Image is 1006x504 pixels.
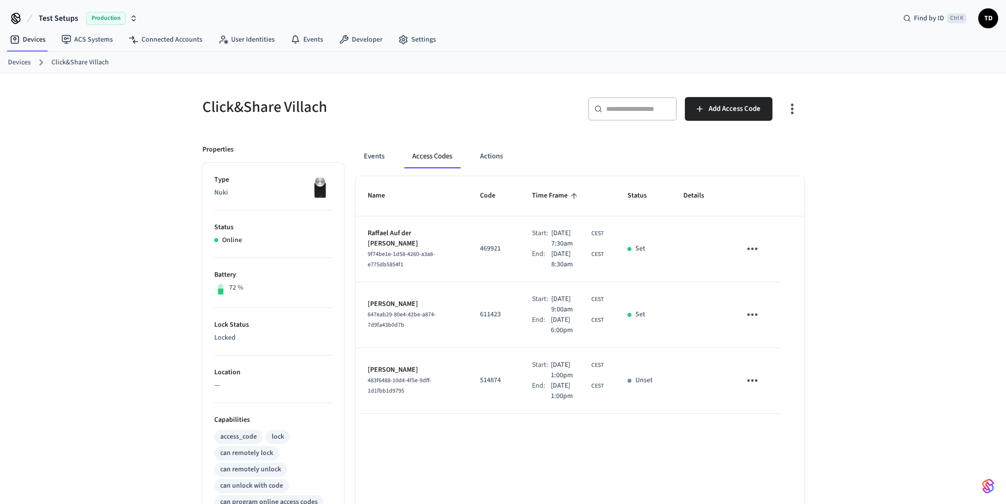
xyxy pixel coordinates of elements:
[551,381,604,402] div: Europe/Vienna
[635,244,645,254] p: Set
[895,9,974,27] div: Find by IDCtrl K
[214,188,332,198] p: Nuki
[551,315,589,336] span: [DATE] 6:00pm
[532,249,551,270] div: End:
[947,13,966,23] span: Ctrl K
[86,12,126,25] span: Production
[532,315,551,336] div: End:
[214,333,332,343] p: Locked
[551,249,590,270] span: [DATE] 8:30am
[591,361,604,370] span: CEST
[532,188,580,203] span: Time Frame
[480,188,508,203] span: Code
[480,244,508,254] p: 469921
[591,229,604,238] span: CEST
[591,316,604,325] span: CEST
[2,31,53,49] a: Devices
[214,367,332,378] p: Location
[202,97,497,117] h5: Click&Share Villach
[551,249,604,270] div: Europe/Vienna
[214,222,332,233] p: Status
[368,365,456,375] p: [PERSON_NAME]
[210,31,283,49] a: User Identities
[214,320,332,330] p: Lock Status
[635,309,645,320] p: Set
[551,360,589,381] span: [DATE] 1:00pm
[368,228,456,249] p: Raffael Auf der [PERSON_NAME]
[404,145,460,168] button: Access Codes
[982,478,994,494] img: SeamLogoGradient.69752ec5.svg
[356,145,804,168] div: ant example
[709,102,761,115] span: Add Access Code
[635,375,653,386] p: Unset
[214,415,332,425] p: Capabilities
[214,380,332,391] p: —
[532,381,551,402] div: End:
[472,145,511,168] button: Actions
[979,9,997,27] span: TD
[53,31,121,49] a: ACS Systems
[683,188,717,203] span: Details
[591,295,604,304] span: CEST
[220,432,257,442] div: access_code
[214,175,332,185] p: Type
[551,294,604,315] div: Europe/Vienna
[331,31,390,49] a: Developer
[368,299,456,309] p: [PERSON_NAME]
[39,12,78,24] span: Test Setups
[51,57,109,68] a: Click&Share Villach
[220,464,281,475] div: can remotely unlock
[551,228,590,249] span: [DATE] 7:30am
[627,188,660,203] span: Status
[532,228,551,249] div: Start:
[480,309,508,320] p: 611423
[8,57,31,68] a: Devices
[220,481,283,491] div: can unlock with code
[368,310,436,329] span: 647eab29-80e4-42be-a874-7d9fa43b0d7b
[283,31,331,49] a: Events
[202,145,234,155] p: Properties
[978,8,998,28] button: TD
[914,13,944,23] span: Find by ID
[591,382,604,391] span: CEST
[551,228,604,249] div: Europe/Vienna
[685,97,772,121] button: Add Access Code
[480,375,508,386] p: 514874
[368,376,431,395] span: 483f6488-10d4-4f5e-9dff-1d1fbb1d9795
[229,283,243,293] p: 72 %
[390,31,444,49] a: Settings
[368,250,435,269] span: 9f74be1e-1d58-4260-a3a8-e775db5854f1
[121,31,210,49] a: Connected Accounts
[368,188,398,203] span: Name
[591,250,604,259] span: CEST
[356,176,804,413] table: sticky table
[551,294,590,315] span: [DATE] 9:00am
[356,145,392,168] button: Events
[532,360,551,381] div: Start:
[551,381,589,402] span: [DATE] 1:00pm
[222,235,242,246] p: Online
[532,294,551,315] div: Start:
[551,360,604,381] div: Europe/Vienna
[272,432,284,442] div: lock
[220,448,273,458] div: can remotely lock
[551,315,604,336] div: Europe/Vienna
[214,270,332,280] p: Battery
[307,175,332,200] img: Nuki Smart Lock 3.0 Pro Black, Front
